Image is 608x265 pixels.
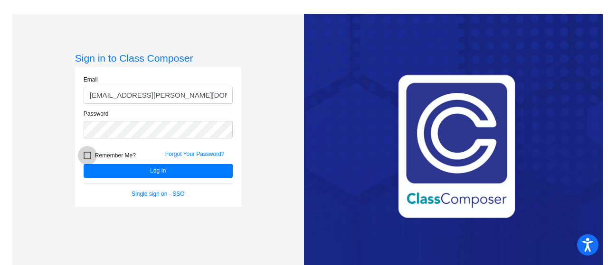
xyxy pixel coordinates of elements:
a: Forgot Your Password? [165,151,225,157]
label: Password [84,110,109,118]
button: Log In [84,164,233,178]
a: Single sign on - SSO [132,191,184,197]
h3: Sign in to Class Composer [75,52,241,64]
label: Email [84,75,98,84]
span: Remember Me? [95,150,136,161]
